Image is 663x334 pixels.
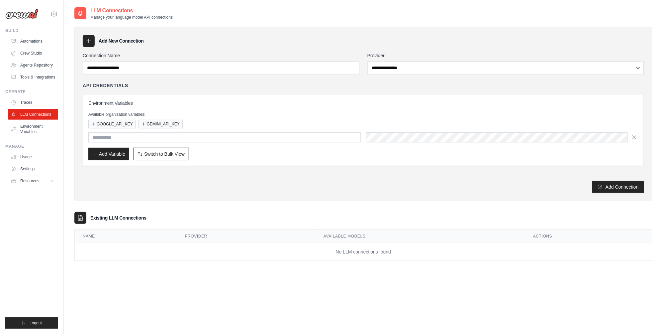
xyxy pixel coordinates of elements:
[8,152,58,162] a: Usage
[8,164,58,174] a: Settings
[20,178,39,184] span: Resources
[8,48,58,59] a: Crew Studio
[90,215,146,221] h3: Existing LLM Connections
[5,28,58,33] div: Build
[75,230,177,243] th: Name
[8,72,58,83] a: Tools & Integrations
[133,148,189,160] button: Switch to Bulk View
[88,100,638,106] h3: Environment Variables
[8,97,58,108] a: Traces
[8,36,58,47] a: Automations
[8,109,58,120] a: LLM Connections
[88,112,638,117] p: Available organization variables:
[83,52,359,59] label: Connection Name
[90,15,173,20] p: Manage your language model API connections
[177,230,316,243] th: Provider
[5,317,58,329] button: Logout
[8,60,58,71] a: Agents Repository
[139,120,183,128] button: GEMINI_API_KEY
[525,230,652,243] th: Actions
[592,181,644,193] button: Add Connection
[75,243,652,261] td: No LLM connections found
[144,151,185,157] span: Switch to Bulk View
[83,82,128,89] h4: API Credentials
[88,148,129,160] button: Add Variable
[8,176,58,186] button: Resources
[367,52,644,59] label: Provider
[5,144,58,149] div: Manage
[316,230,525,243] th: Available Models
[90,7,173,15] h2: LLM Connections
[5,89,58,94] div: Operate
[30,320,42,326] span: Logout
[99,38,144,44] h3: Add New Connection
[8,121,58,137] a: Environment Variables
[5,9,39,19] img: Logo
[88,120,136,128] button: GOOGLE_API_KEY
